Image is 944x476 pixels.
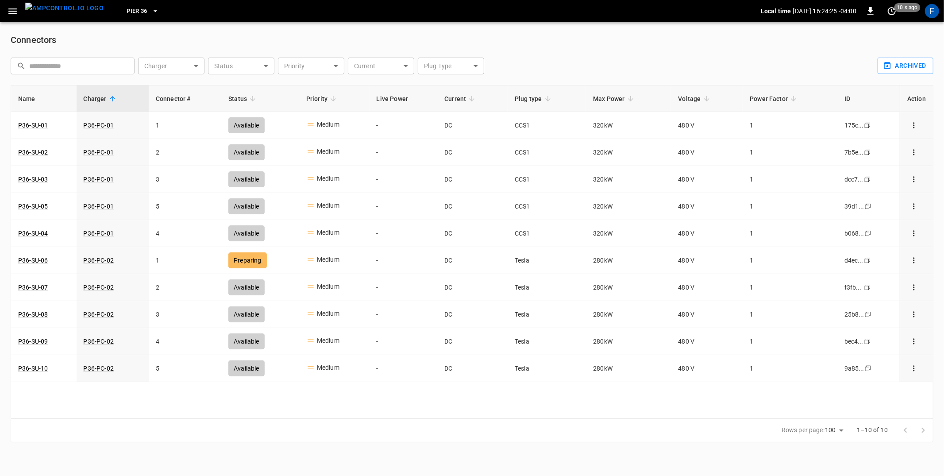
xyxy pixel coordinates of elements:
[317,336,339,347] div: Medium
[844,364,864,373] div: 9a85 ...
[149,247,221,274] td: 1
[844,283,864,292] div: f3fb ...
[586,220,671,247] td: 320 kW
[907,254,921,267] button: connector options
[907,119,921,132] button: connector options
[825,424,846,437] div: 100
[317,147,339,158] div: Medium
[844,310,864,319] div: 25b8 ...
[149,166,221,193] td: 3
[228,306,264,322] div: Available
[508,112,586,139] td: CCS1
[11,33,933,47] h6: Connectors
[743,328,837,355] td: 1
[586,274,671,301] td: 280 kW
[228,225,264,241] div: Available
[863,147,872,157] div: copy
[306,93,339,104] span: Priority
[907,146,921,159] button: connector options
[864,201,873,211] div: copy
[671,301,743,328] td: 480 V
[437,301,508,328] td: DC
[671,274,743,301] td: 480 V
[437,247,508,274] td: DC
[149,112,221,139] td: 1
[317,309,339,320] div: Medium
[864,228,873,238] div: copy
[671,328,743,355] td: 480 V
[844,202,864,211] div: 39d1 ...
[84,176,114,183] a: P36-PC-01
[743,220,837,247] td: 1
[864,364,873,373] div: copy
[228,333,264,349] div: Available
[863,283,872,292] div: copy
[907,227,921,240] button: connector options
[743,355,837,382] td: 1
[743,247,837,274] td: 1
[370,166,438,193] td: -
[782,426,825,434] p: Rows per page:
[844,175,864,184] div: dcc7 ...
[671,220,743,247] td: 480 V
[84,284,114,291] a: P36-PC-02
[84,122,114,129] a: P36-PC-01
[844,121,864,130] div: 175c ...
[370,112,438,139] td: -
[127,6,147,16] span: Pier 36
[907,200,921,213] button: connector options
[370,85,438,112] th: Live Power
[18,121,48,130] a: P36-SU-01
[586,166,671,193] td: 320 kW
[671,139,743,166] td: 480 V
[437,220,508,247] td: DC
[370,328,438,355] td: -
[25,3,104,14] img: ampcontrol.io logo
[149,139,221,166] td: 2
[84,230,114,237] a: P36-PC-01
[508,220,586,247] td: CCS1
[864,310,873,319] div: copy
[907,335,921,348] button: connector options
[437,328,508,355] td: DC
[671,247,743,274] td: 480 V
[149,355,221,382] td: 5
[18,175,48,184] a: P36-SU-03
[317,228,339,239] div: Medium
[844,256,864,265] div: d4ec ...
[508,247,586,274] td: Tesla
[317,255,339,266] div: Medium
[18,310,48,319] a: P36-SU-08
[907,362,921,375] button: connector options
[885,4,899,18] button: set refresh interval
[317,201,339,212] div: Medium
[743,193,837,220] td: 1
[515,93,553,104] span: Plug type
[678,93,712,104] span: Voltage
[149,85,221,112] th: Connector #
[317,363,339,374] div: Medium
[508,274,586,301] td: Tesla
[671,166,743,193] td: 480 V
[593,93,636,104] span: Max Power
[228,360,264,376] div: Available
[18,256,48,265] a: P36-SU-06
[743,301,837,328] td: 1
[586,355,671,382] td: 280 kW
[894,3,921,12] span: 10 s ago
[863,174,872,184] div: copy
[508,328,586,355] td: Tesla
[84,149,114,156] a: P36-PC-01
[878,58,933,74] button: Archived
[844,229,864,238] div: b068 ...
[370,139,438,166] td: -
[84,338,114,345] a: P36-PC-02
[228,198,264,214] div: Available
[84,203,114,210] a: P36-PC-01
[84,365,114,372] a: P36-PC-02
[508,193,586,220] td: CCS1
[844,337,864,346] div: bec4 ...
[837,85,900,112] th: ID
[863,337,872,346] div: copy
[18,364,48,373] a: P36-SU-10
